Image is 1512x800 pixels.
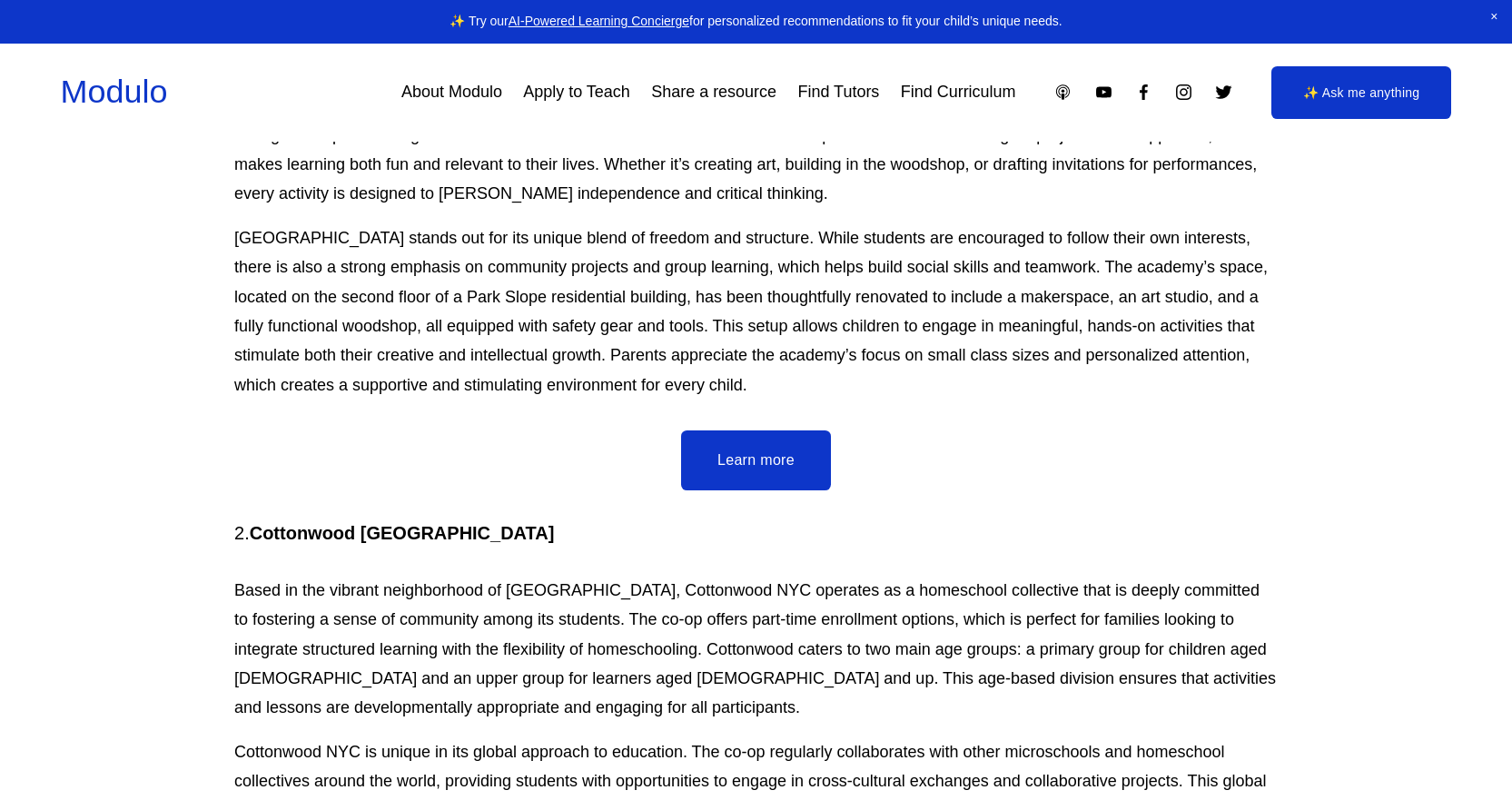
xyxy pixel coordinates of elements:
[651,76,776,109] a: Share a resource
[234,521,1278,547] h4: 2.
[61,73,168,110] a: Modulo
[797,76,879,109] a: Find Tutors
[250,523,555,543] strong: Cottonwood [GEOGRAPHIC_DATA]
[1134,83,1153,102] a: Facebook
[681,430,831,490] a: Learn more
[523,76,630,109] a: Apply to Teach
[1053,83,1072,102] a: Apple Podcasts
[901,76,1016,109] a: Find Curriculum
[1094,83,1113,102] a: YouTube
[234,223,1278,400] p: [GEOGRAPHIC_DATA] stands out for its unique blend of freedom and structure. While students are en...
[401,76,502,109] a: About Modulo
[1271,66,1451,119] a: ✨ Ask me anything
[1174,83,1193,102] a: Instagram
[234,576,1278,723] p: Based in the vibrant neighborhood of [GEOGRAPHIC_DATA], Cottonwood NYC operates as a homeschool c...
[509,14,689,28] a: AI-Powered Learning Concierge
[1214,83,1233,102] a: Twitter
